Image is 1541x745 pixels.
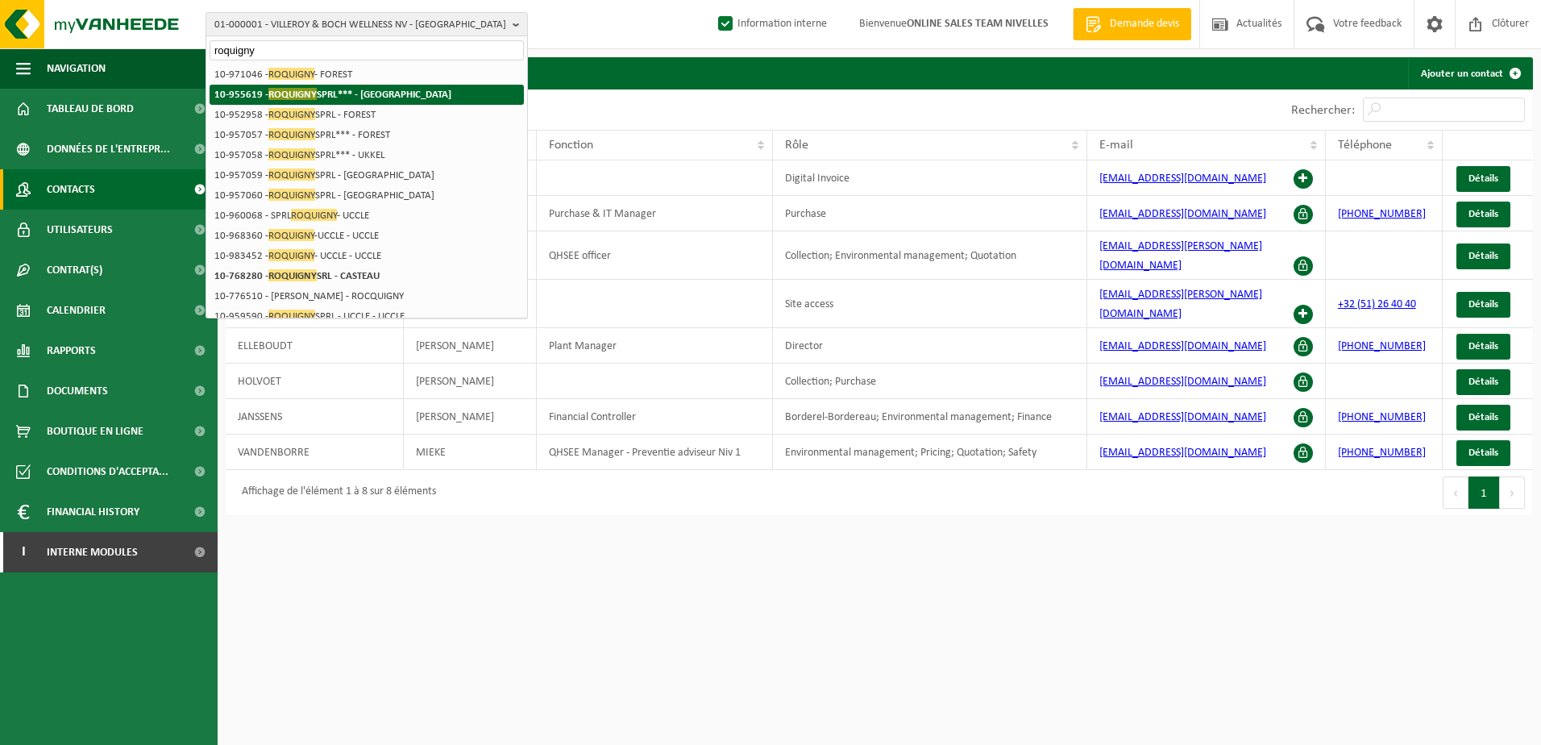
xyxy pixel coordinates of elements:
li: 10-959590 - SPRL - UCCLE - UCCLE [210,306,524,327]
span: ROQUIGNY [291,209,337,221]
input: Chercher des succursales liées [210,40,524,60]
span: Interne modules [47,532,138,572]
span: ROQUIGNY [268,310,315,322]
span: E-mail [1099,139,1133,152]
li: 10-957058 - SPRL*** - UKKEL [210,145,524,165]
button: Next [1500,477,1525,509]
td: Collection; Purchase [773,364,1087,399]
td: QHSEE Manager - Preventie adviseur Niv 1 [537,435,772,470]
td: Purchase & IT Manager [537,196,772,231]
span: Détails [1468,341,1498,352]
a: Détails [1456,166,1510,192]
span: Rapports [47,331,96,371]
button: 1 [1468,477,1500,509]
td: Digital Invoice [773,160,1087,196]
strong: 10-955619 - SPRL*** - [GEOGRAPHIC_DATA] [214,88,451,100]
span: Détails [1468,299,1498,310]
a: Détails [1456,405,1510,431]
button: Previous [1443,477,1468,509]
td: Plant Manager [537,328,772,364]
span: ROQUIGNY [268,68,314,80]
a: +32 (51) 26 40 40 [1338,298,1416,310]
span: Demande devis [1106,16,1183,32]
td: Collection; Environmental management; Quotation [773,231,1087,280]
span: ROQUIGNY [268,189,315,201]
span: Détails [1468,209,1498,219]
td: Environmental management; Pricing; Quotation; Safety [773,435,1087,470]
span: 01-000001 - VILLEROY & BOCH WELLNESS NV - [GEOGRAPHIC_DATA] [214,13,506,37]
td: Director [773,328,1087,364]
span: ROQUIGNY [268,128,315,140]
span: Contrat(s) [47,250,102,290]
a: [EMAIL_ADDRESS][DOMAIN_NAME] [1099,376,1266,388]
span: Fonction [549,139,593,152]
span: Rôle [785,139,808,152]
td: ELLEBOUDT [226,328,404,364]
label: Information interne [715,12,827,36]
a: [PHONE_NUMBER] [1338,208,1426,220]
a: [PHONE_NUMBER] [1338,340,1426,352]
span: ROQUIGNY [268,108,315,120]
li: 10-968360 - -UCCLE - UCCLE [210,226,524,246]
td: [PERSON_NAME] [404,399,537,435]
a: Détails [1456,292,1510,318]
a: [EMAIL_ADDRESS][DOMAIN_NAME] [1099,447,1266,459]
span: Téléphone [1338,139,1392,152]
span: Contacts [47,169,95,210]
a: Détails [1456,369,1510,395]
span: ROQUIGNY [268,148,315,160]
a: Demande devis [1073,8,1191,40]
td: Purchase [773,196,1087,231]
a: Détails [1456,243,1510,269]
a: Ajouter un contact [1408,57,1531,89]
li: 10-957060 - SPRL - [GEOGRAPHIC_DATA] [210,185,524,206]
td: MIEKE [404,435,537,470]
span: ROQUIGNY [268,249,314,261]
span: Navigation [47,48,106,89]
span: ROQUIGNY [268,88,317,100]
label: Rechercher: [1291,104,1355,117]
a: Détails [1456,334,1510,360]
li: 10-971046 - - FOREST [210,65,524,85]
span: Détails [1468,412,1498,422]
span: Données de l'entrepr... [47,129,170,169]
td: Borderel-Bordereau; Environmental management; Finance [773,399,1087,435]
span: I [16,532,31,572]
a: [EMAIL_ADDRESS][DOMAIN_NAME] [1099,173,1266,185]
a: [EMAIL_ADDRESS][PERSON_NAME][DOMAIN_NAME] [1099,289,1262,320]
strong: 10-768280 - SRL - CASTEAU [214,269,380,281]
span: Détails [1468,377,1498,387]
a: [PHONE_NUMBER] [1338,447,1426,459]
a: [PHONE_NUMBER] [1338,411,1426,423]
td: Site access [773,280,1087,328]
span: Détails [1468,447,1498,458]
a: [EMAIL_ADDRESS][DOMAIN_NAME] [1099,208,1266,220]
span: ROQUIGNY [268,169,315,181]
div: Affichage de l'élément 1 à 8 sur 8 éléments [234,478,436,507]
span: Conditions d'accepta... [47,452,168,492]
li: 10-957057 - SPRL*** - FOREST [210,125,524,145]
span: ROQUIGNY [268,229,314,241]
td: [PERSON_NAME] [404,364,537,399]
td: HOLVOET [226,364,404,399]
span: ROQUIGNY [268,269,317,281]
a: [EMAIL_ADDRESS][DOMAIN_NAME] [1099,411,1266,423]
td: QHSEE officer [537,231,772,280]
span: Détails [1468,173,1498,184]
span: Financial History [47,492,139,532]
li: 10-960068 - SPRL - UCCLE [210,206,524,226]
li: 10-957059 - SPRL - [GEOGRAPHIC_DATA] [210,165,524,185]
span: Calendrier [47,290,106,331]
span: Boutique en ligne [47,411,143,452]
td: VANDENBORRE [226,435,404,470]
a: [EMAIL_ADDRESS][PERSON_NAME][DOMAIN_NAME] [1099,240,1262,272]
li: 10-776510 - [PERSON_NAME] - ROCQUIGNY [210,286,524,306]
td: Financial Controller [537,399,772,435]
td: [PERSON_NAME] [404,328,537,364]
span: Tableau de bord [47,89,134,129]
span: Documents [47,371,108,411]
strong: ONLINE SALES TEAM NIVELLES [907,18,1049,30]
span: Détails [1468,251,1498,261]
td: JANSSENS [226,399,404,435]
a: Détails [1456,202,1510,227]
